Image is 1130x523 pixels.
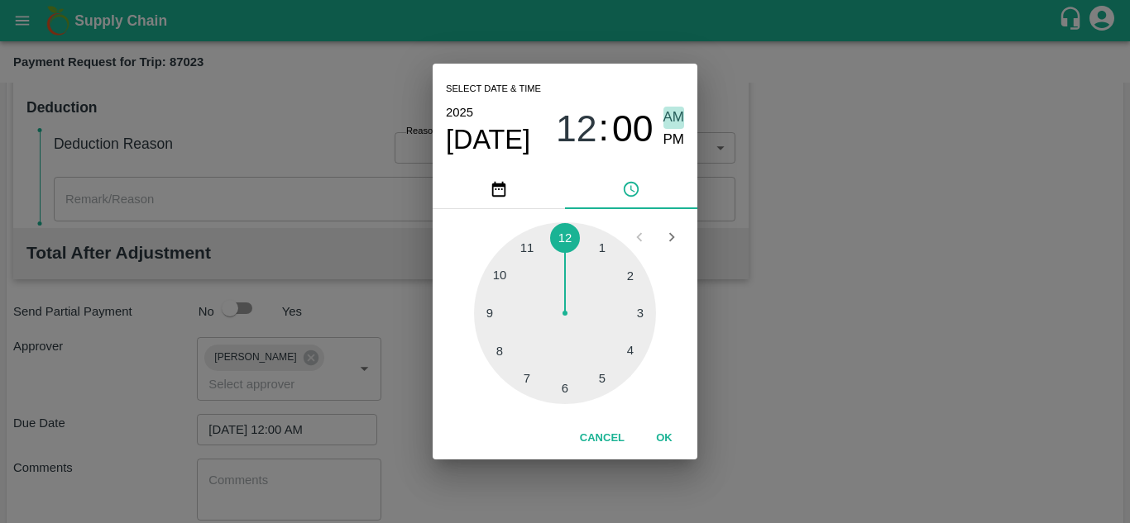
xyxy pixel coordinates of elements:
button: 00 [612,107,654,150]
button: [DATE] [446,123,530,156]
button: Cancel [573,424,631,453]
span: Select date & time [446,77,541,102]
span: 12 [556,107,597,150]
button: Open next view [656,221,687,253]
button: pick date [433,169,565,209]
button: PM [663,129,685,151]
button: OK [638,424,691,453]
button: pick time [565,169,697,209]
button: 2025 [446,102,473,123]
button: 12 [556,107,597,150]
span: : [599,107,609,150]
span: 00 [612,107,654,150]
button: AM [663,107,685,129]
